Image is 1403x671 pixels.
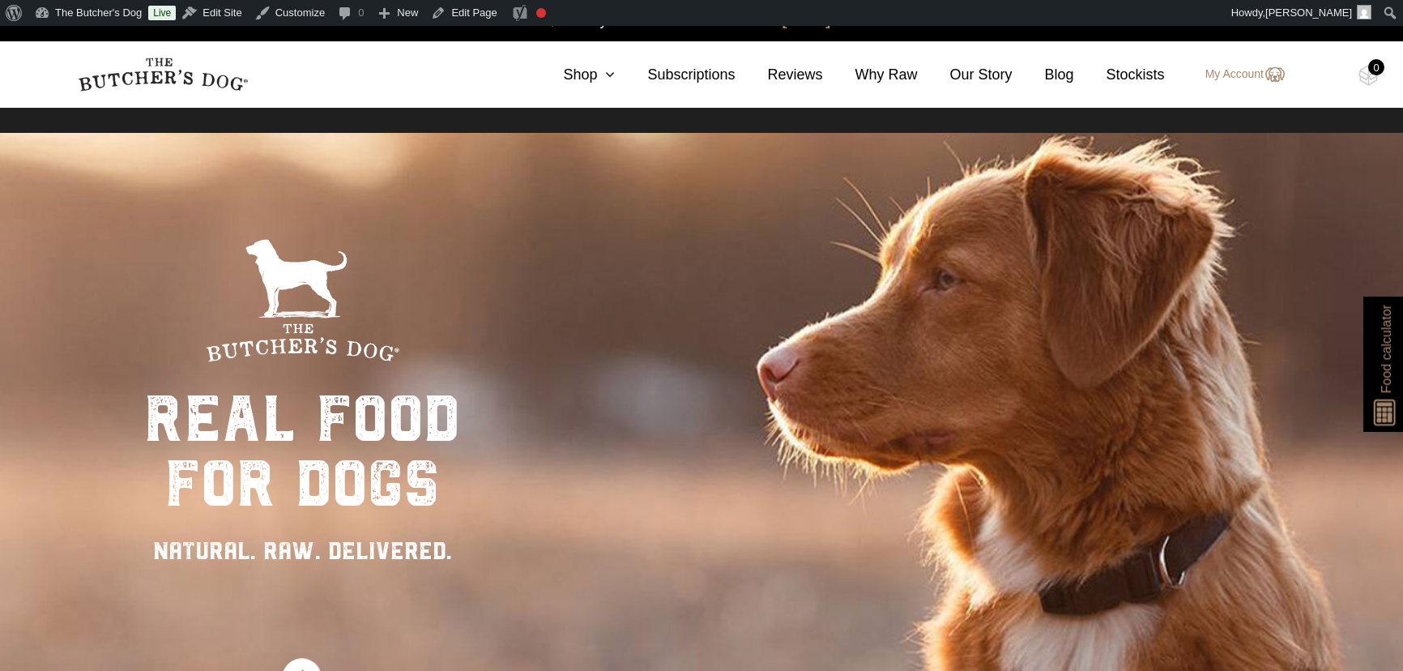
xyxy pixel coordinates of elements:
[1265,6,1352,19] span: [PERSON_NAME]
[1368,59,1384,75] div: 0
[1013,64,1074,86] a: Blog
[1358,65,1379,86] img: TBD_Cart-Empty.png
[823,64,918,86] a: Why Raw
[531,64,615,86] a: Shop
[536,8,546,18] div: Focus keyphrase not set
[1376,305,1396,393] span: Food calculator
[1189,65,1285,84] a: My Account
[918,64,1013,86] a: Our Story
[735,64,822,86] a: Reviews
[148,6,176,20] a: Live
[1074,64,1165,86] a: Stockists
[144,532,460,569] div: NATURAL. RAW. DELIVERED.
[144,387,460,516] div: real food for dogs
[1375,10,1387,29] a: close
[615,64,735,86] a: Subscriptions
